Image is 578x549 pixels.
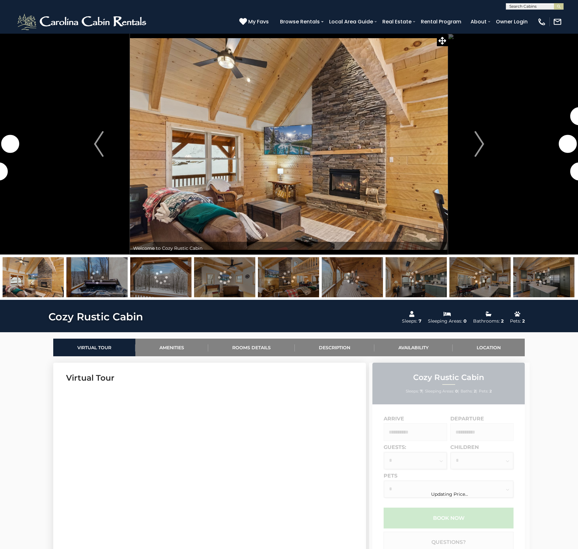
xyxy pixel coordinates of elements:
[66,372,353,384] h3: Virtual Tour
[258,257,319,297] img: 165948743
[208,339,295,356] a: Rooms Details
[248,18,269,26] span: My Favs
[386,257,447,297] img: 165948739
[277,16,323,27] a: Browse Rentals
[295,339,374,356] a: Description
[239,18,270,26] a: My Favs
[379,16,415,27] a: Real Estate
[16,12,149,31] img: White-1-2.png
[194,257,255,297] img: 165948738
[68,33,130,255] button: Previous
[474,131,484,157] img: arrow
[448,33,510,255] button: Next
[374,339,453,356] a: Availability
[326,16,376,27] a: Local Area Guide
[467,16,490,27] a: About
[513,257,574,297] img: 165948740
[449,257,511,297] img: 165948741
[94,131,104,157] img: arrow
[537,17,546,26] img: phone-regular-white.png
[493,16,531,27] a: Owner Login
[53,339,135,356] a: Virtual Tour
[453,339,525,356] a: Location
[369,491,530,497] div: Updating Price...
[130,242,448,255] div: Welcome to Cozy Rustic Cabin
[3,257,64,297] img: 165948742
[66,257,128,297] img: 165976813
[553,17,562,26] img: mail-regular-white.png
[418,16,464,27] a: Rental Program
[130,257,191,297] img: 165948754
[322,257,383,297] img: 166002830
[135,339,208,356] a: Amenities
